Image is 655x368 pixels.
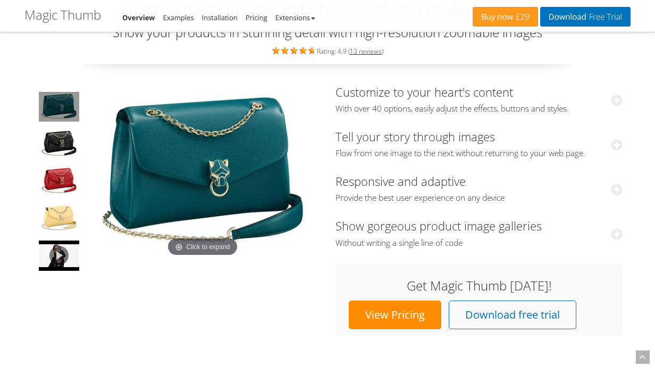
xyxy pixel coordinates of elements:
a: Show gorgeous product image galleriesWithout writing a single line of code [335,218,623,248]
a: Installation [202,13,238,22]
a: DownloadFree Trial [540,7,631,27]
img: JavaScript Lightbox - Magic Thumb Demo image - Cartier Leather Bag 3 [39,166,79,196]
span: Flow from one image to the next without returning to your web page. [335,148,623,159]
span: £29 [513,13,530,21]
h3: Show your products in stunning detail with high-resolution zoomable images [24,25,631,39]
img: JavaScript Lightbox - Magic Thumb Demo image - Cartier Leather Bag 1 [39,92,79,122]
span: Free Trial [586,13,622,21]
h1: Magic Thumb [24,8,101,22]
a: Include videos too! Magic Thumb comes with out-of-the-box support for YouTube, Vimeo and self-hos... [38,239,80,272]
div: Rating: 4.9 ( ) [24,45,631,56]
img: default.jpg [39,241,79,271]
a: You can use your keyboard to navigate on a desktop and familiar swipe gestures on a touch enabled... [38,202,80,234]
a: View Pricing [349,301,441,329]
a: 13 reviews [350,47,382,56]
a: Customize to your heart's contentWith over 40 options, easily adjust the effects, buttons and sty... [335,84,623,114]
img: Youtube thumbnail Magic Thumb [86,85,320,260]
a: Magic Thumb is completely responsive, resize your browser window to see it in action [38,165,80,197]
h3: Get Magic Thumb [DATE]! [346,279,612,293]
a: Overview [122,13,155,22]
a: Responsive and adaptiveProvide the best user experience on any device [335,173,623,203]
a: Extensions [275,13,315,22]
a: Tell your story through imagesFlow from one image to the next without returning to your web page. [335,129,623,159]
img: JavaScript Lightbox - Magic Thumb Demo image - Cartier Leather Bag 4 [39,203,79,233]
a: Click to expand [86,85,320,260]
img: Magic Thumb demo - Cartier bag 2 [39,129,79,159]
a: Examples [163,13,194,22]
a: Showcase your product images in this sleek javascript lightbox [38,91,80,123]
span: Without writing a single line of code [335,238,623,249]
span: With over 40 options, easily adjust the effects, buttons and styles. [335,104,623,114]
span: Provide the best user experience on any device [335,193,623,203]
a: Buy now£29 [473,7,538,27]
a: Pricing [246,13,267,22]
a: Download free trial [449,301,576,329]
